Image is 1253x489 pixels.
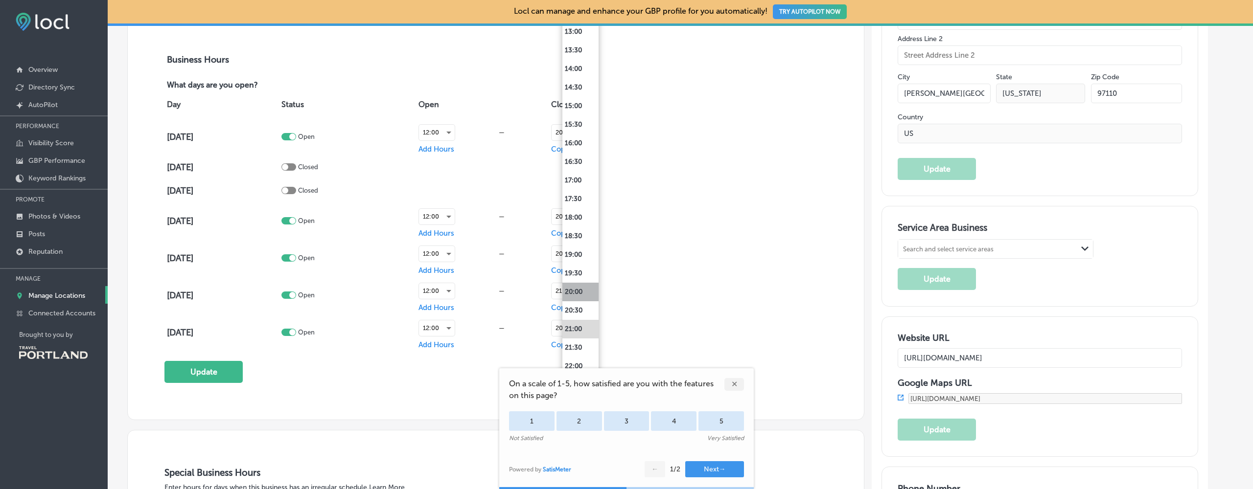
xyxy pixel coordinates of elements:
div: 5 [698,411,744,431]
p: Photos & Videos [28,212,80,221]
p: Reputation [28,247,63,256]
li: 18:30 [562,227,599,245]
li: 17:30 [562,190,599,208]
div: 1 / 2 [670,465,680,473]
div: 4 [651,411,696,431]
li: 21:30 [562,338,599,357]
li: 15:00 [562,97,599,115]
div: 2 [557,411,602,431]
p: GBP Performance [28,156,85,165]
p: Directory Sync [28,83,75,91]
p: Visibility Score [28,139,74,147]
p: Posts [28,230,45,238]
img: Travel Portland [19,346,88,359]
p: Connected Accounts [28,309,95,317]
li: 20:00 [562,283,599,301]
li: 19:00 [562,245,599,264]
span: On a scale of 1-5, how satisfied are you with the features on this page? [509,378,724,401]
li: 16:00 [562,134,599,153]
li: 22:00 [562,357,599,376]
div: 1 [509,411,555,431]
button: ← [645,461,665,477]
p: Overview [28,66,58,74]
button: Next→ [685,461,744,477]
a: SatisMeter [543,466,571,473]
li: 14:00 [562,60,599,78]
img: fda3e92497d09a02dc62c9cd864e3231.png [16,13,70,31]
p: AutoPilot [28,101,58,109]
li: 13:00 [562,22,599,41]
div: Powered by [509,466,571,473]
li: 21:00 [562,320,599,338]
div: ✕ [724,378,744,391]
div: Not Satisfied [509,435,543,442]
div: 3 [604,411,650,431]
li: 19:30 [562,264,599,283]
li: 18:00 [562,208,599,227]
li: 17:00 [562,171,599,190]
p: Keyword Rankings [28,174,86,182]
li: 13:30 [562,41,599,60]
li: 14:30 [562,78,599,97]
div: Very Satisfied [707,435,744,442]
li: 20:30 [562,301,599,320]
li: 16:30 [562,153,599,171]
p: Manage Locations [28,291,85,300]
button: TRY AUTOPILOT NOW [773,4,847,19]
li: 15:30 [562,115,599,134]
p: Brought to you by [19,331,108,338]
